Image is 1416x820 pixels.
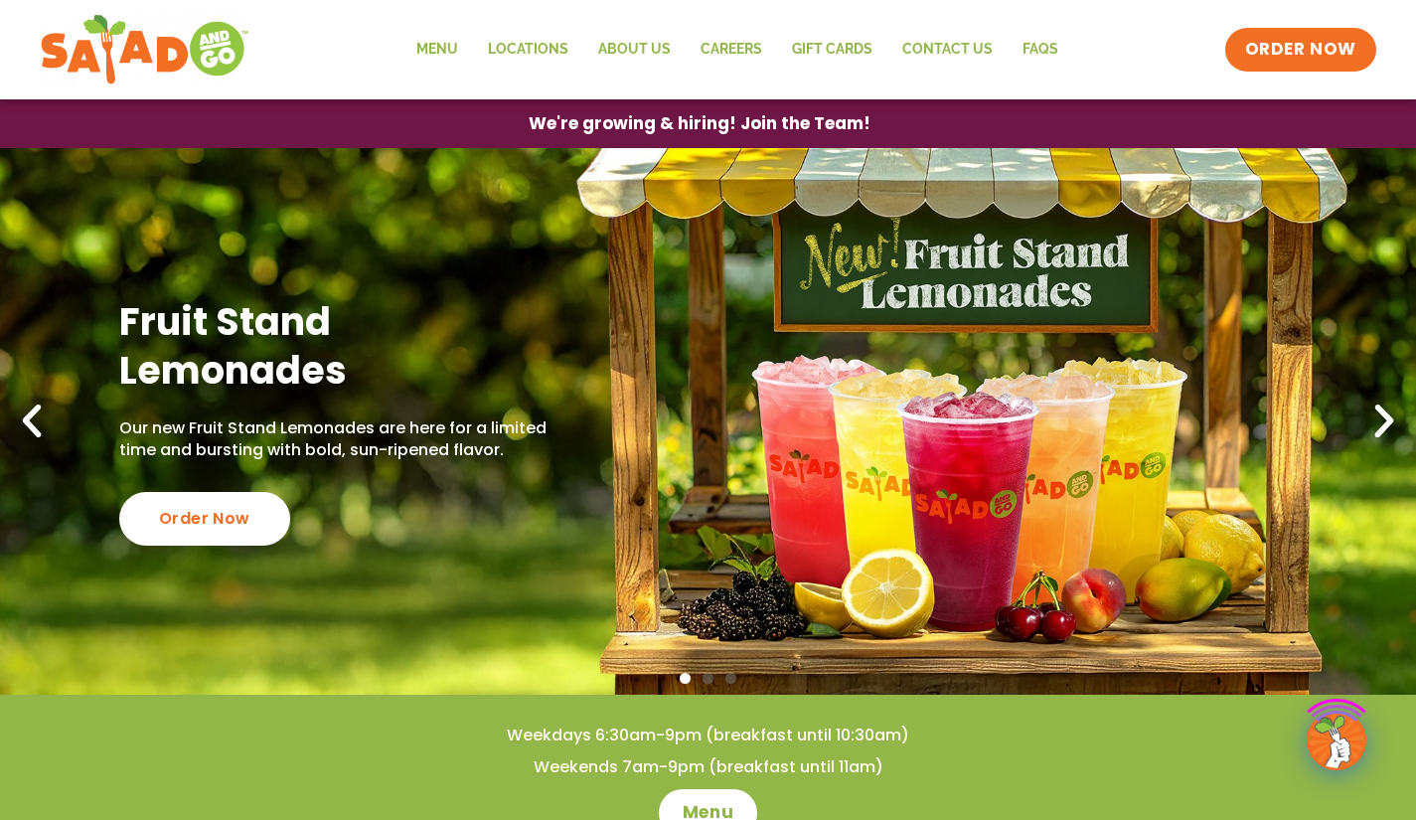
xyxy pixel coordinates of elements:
[119,492,290,546] div: Order Now
[887,27,1008,73] a: Contact Us
[499,100,900,147] a: We're growing & hiring! Join the Team!
[401,27,473,73] a: Menu
[583,27,686,73] a: About Us
[40,725,1376,746] h4: Weekdays 6:30am-9pm (breakfast until 10:30am)
[119,417,548,462] p: Our new Fruit Stand Lemonades are here for a limited time and bursting with bold, sun-ripened fla...
[686,27,777,73] a: Careers
[1245,38,1356,62] span: ORDER NOW
[40,10,249,89] img: new-SAG-logo-768×292
[1008,27,1073,73] a: FAQs
[680,673,691,684] span: Go to slide 1
[473,27,583,73] a: Locations
[725,673,736,684] span: Go to slide 3
[529,115,870,132] span: We're growing & hiring! Join the Team!
[10,400,54,443] div: Previous slide
[777,27,887,73] a: GIFT CARDS
[40,756,1376,778] h4: Weekends 7am-9pm (breakfast until 11am)
[1362,400,1406,443] div: Next slide
[1225,28,1376,72] a: ORDER NOW
[401,27,1073,73] nav: Menu
[703,673,713,684] span: Go to slide 2
[119,297,548,396] h2: Fruit Stand Lemonades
